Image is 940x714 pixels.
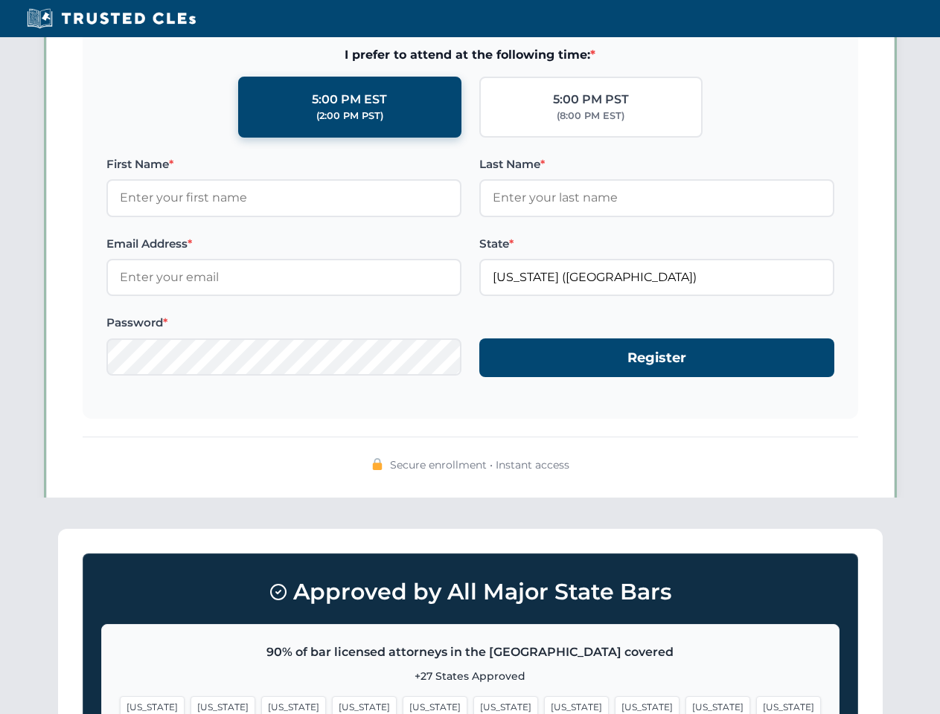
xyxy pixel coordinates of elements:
[479,235,834,253] label: State
[312,90,387,109] div: 5:00 PM EST
[479,259,834,296] input: California (CA)
[553,90,629,109] div: 5:00 PM PST
[390,457,569,473] span: Secure enrollment • Instant access
[479,338,834,378] button: Register
[557,109,624,123] div: (8:00 PM EST)
[371,458,383,470] img: 🔒
[120,643,821,662] p: 90% of bar licensed attorneys in the [GEOGRAPHIC_DATA] covered
[106,155,461,173] label: First Name
[106,314,461,332] label: Password
[479,155,834,173] label: Last Name
[106,179,461,216] input: Enter your first name
[316,109,383,123] div: (2:00 PM PST)
[120,668,821,684] p: +27 States Approved
[479,179,834,216] input: Enter your last name
[106,45,834,65] span: I prefer to attend at the following time:
[106,235,461,253] label: Email Address
[22,7,200,30] img: Trusted CLEs
[106,259,461,296] input: Enter your email
[101,572,840,612] h3: Approved by All Major State Bars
